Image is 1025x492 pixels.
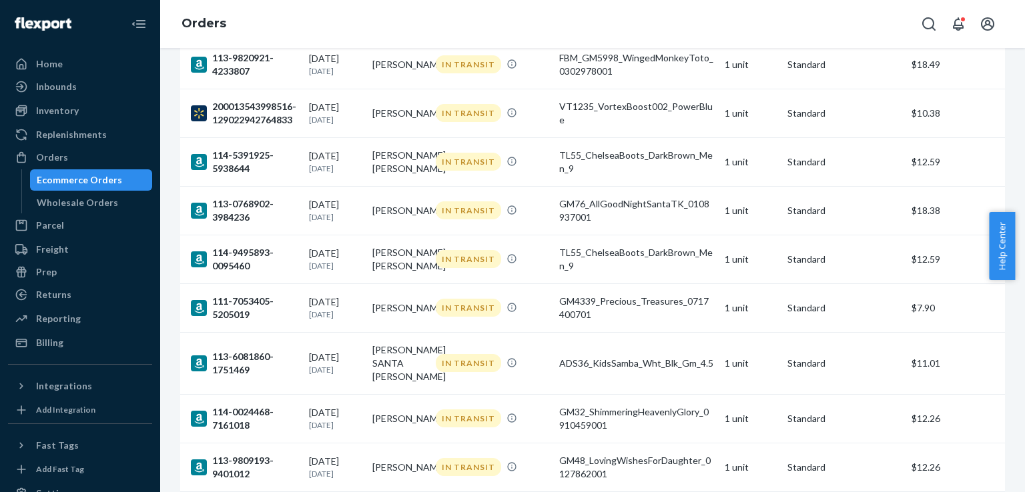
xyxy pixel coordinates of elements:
[191,295,298,321] div: 111-7053405-5205019
[8,461,152,477] a: Add Fast Tag
[37,173,122,187] div: Ecommerce Orders
[191,149,298,175] div: 114-5391925-5938644
[906,443,1005,491] td: $12.26
[309,101,362,125] div: [DATE]
[309,52,362,77] div: [DATE]
[436,104,501,122] div: IN TRANSIT
[8,124,152,145] a: Replenishments
[36,243,69,256] div: Freight
[436,153,501,171] div: IN TRANSIT
[906,235,1005,283] td: $12.59
[191,197,298,224] div: 113-0768902-3984236
[787,155,900,169] p: Standard
[436,55,501,73] div: IN TRANSIT
[36,104,79,117] div: Inventory
[436,201,501,219] div: IN TRANSIT
[906,89,1005,137] td: $10.38
[719,394,783,443] td: 1 unit
[559,197,713,224] div: GM76_AllGoodNightSantaTK_0108937001
[367,332,430,394] td: [PERSON_NAME] SANTA [PERSON_NAME]
[8,76,152,97] a: Inbounds
[309,211,362,223] p: [DATE]
[787,58,900,71] p: Standard
[559,357,713,370] div: ADS36_KidsSamba_Wht_Blk_Gm_4.5
[559,295,713,321] div: GM4339_Precious_Treasures_0717400701
[906,186,1005,235] td: $18.38
[436,250,501,268] div: IN TRANSIT
[906,283,1005,332] td: $7.90
[36,439,79,452] div: Fast Tags
[125,11,152,37] button: Close Navigation
[559,405,713,432] div: GM32_ShimmeringHeavenlyGlory_0910459001
[719,40,783,89] td: 1 unit
[36,128,107,141] div: Replenishments
[309,309,362,320] p: [DATE]
[191,350,298,377] div: 113-6081860-1751469
[36,404,95,415] div: Add Integration
[309,114,362,125] p: [DATE]
[787,461,900,474] p: Standard
[8,402,152,418] a: Add Integration
[36,288,71,301] div: Returns
[36,265,57,279] div: Prep
[559,246,713,273] div: TL55_ChelseaBoots_DarkBrown_Men_9
[787,204,900,217] p: Standard
[309,149,362,174] div: [DATE]
[182,16,226,31] a: Orders
[367,186,430,235] td: [PERSON_NAME]
[309,65,362,77] p: [DATE]
[191,454,298,481] div: 113-9809193-9401012
[719,137,783,186] td: 1 unit
[36,463,84,475] div: Add Fast Tag
[191,100,298,127] div: 200013543998516-129022942764833
[8,261,152,283] a: Prep
[8,435,152,456] button: Fast Tags
[36,80,77,93] div: Inbounds
[559,51,713,78] div: FBM_GM5998_WingedMonkeyToto_0302978001
[309,198,362,223] div: [DATE]
[719,235,783,283] td: 1 unit
[436,354,501,372] div: IN TRANSIT
[906,394,1005,443] td: $12.26
[906,137,1005,186] td: $12.59
[8,53,152,75] a: Home
[436,299,501,317] div: IN TRANSIT
[309,468,362,479] p: [DATE]
[8,100,152,121] a: Inventory
[367,137,430,186] td: [PERSON_NAME] [PERSON_NAME]
[8,215,152,236] a: Parcel
[37,196,118,209] div: Wholesale Orders
[974,11,1001,37] button: Open account menu
[787,253,900,266] p: Standard
[309,247,362,271] div: [DATE]
[719,443,783,491] td: 1 unit
[559,149,713,175] div: TL55_ChelseaBoots_DarkBrown_Men_9
[309,163,362,174] p: [DATE]
[787,412,900,425] p: Standard
[30,169,153,191] a: Ecommerce Orders
[309,295,362,320] div: [DATE]
[719,283,783,332] td: 1 unit
[787,107,900,120] p: Standard
[309,260,362,271] p: [DATE]
[787,301,900,315] p: Standard
[719,89,783,137] td: 1 unit
[191,405,298,432] div: 114-0024468-7161018
[367,235,430,283] td: [PERSON_NAME] [PERSON_NAME]
[36,336,63,349] div: Billing
[367,283,430,332] td: [PERSON_NAME]
[309,419,362,431] p: [DATE]
[436,409,501,427] div: IN TRANSIT
[36,57,63,71] div: Home
[36,151,68,164] div: Orders
[906,40,1005,89] td: $18.49
[191,246,298,273] div: 114-9495893-0095460
[367,40,430,89] td: [PERSON_NAME]
[8,147,152,168] a: Orders
[989,212,1015,280] button: Help Center
[719,186,783,235] td: 1 unit
[945,11,972,37] button: Open notifications
[916,11,942,37] button: Open Search Box
[171,5,237,43] ol: breadcrumbs
[367,443,430,491] td: [PERSON_NAME]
